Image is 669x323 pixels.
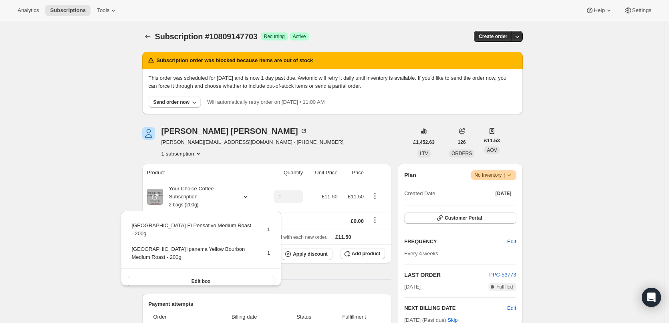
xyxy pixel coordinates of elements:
th: Product [142,164,263,182]
p: This order was scheduled for [DATE] and is now 1 day past due. Awtomic will retry it daily until ... [149,74,516,90]
span: Analytics [18,7,39,14]
button: PPC-53773 [489,271,516,279]
button: Product actions [369,192,381,200]
td: [GEOGRAPHIC_DATA] El Pensativo Medium Roast - 200g [131,221,254,244]
td: [GEOGRAPHIC_DATA] Ipanema Yellow Bourbon Medium Roast - 200g [131,245,254,268]
button: Edit box [128,276,274,287]
span: Add product [352,250,380,257]
button: Settings [619,5,656,16]
span: No Inventory [474,171,513,179]
span: Status [284,313,323,321]
button: Help [581,5,617,16]
span: 1 [267,250,270,256]
span: 126 [458,139,466,145]
span: £11.50 [348,194,364,200]
div: Send order now [153,99,190,105]
button: Subscriptions [142,31,153,42]
span: Recurring [264,33,285,40]
span: Fulfilled [496,284,513,290]
span: AOV [487,147,497,153]
span: Edit [507,238,516,246]
span: Billing date [209,313,280,321]
button: Product actions [161,149,202,157]
button: £1,452.63 [409,137,439,148]
span: Fulfillment [328,313,380,321]
h2: NEXT BILLING DATE [404,304,507,312]
button: Subscriptions [45,5,91,16]
span: £0.00 [351,218,364,224]
div: Open Intercom Messenger [642,288,661,307]
small: 2 bags (200g) [169,202,199,208]
h2: Plan [404,171,416,179]
span: £11.50 [335,234,351,240]
h2: LAST ORDER [404,271,489,279]
span: | [504,172,505,178]
span: Active [293,33,306,40]
button: Edit [502,235,521,248]
span: Subscription #10809147703 [155,32,258,41]
span: Every 4 weeks [404,250,438,256]
th: Unit Price [305,164,340,182]
h2: Subscription order was blocked because items are out of stock [157,57,313,65]
span: Created Date [404,190,435,198]
th: Quantity [262,164,305,182]
span: Nadine Lamont-Brown [142,127,155,140]
span: LTV [420,151,428,156]
span: [PERSON_NAME][EMAIL_ADDRESS][DOMAIN_NAME] · [PHONE_NUMBER] [161,138,344,146]
a: PPC-53773 [489,272,516,278]
div: [PERSON_NAME] [PERSON_NAME] [161,127,308,135]
button: [DATE] [491,188,516,199]
span: [DATE] [404,283,421,291]
span: 1 [267,226,270,232]
span: Settings [632,7,651,14]
div: Your Choice Coffee Subscription [163,185,235,209]
span: £11.53 [484,137,500,145]
span: £11.50 [322,194,338,200]
span: Customer Portal [445,215,482,221]
img: product img [147,189,163,205]
span: Apply discount [293,251,328,257]
button: Edit [507,304,516,312]
span: [DATE] (Past due) · [404,317,457,323]
span: [DATE] [496,190,512,197]
button: Shipping actions [369,216,381,224]
h2: Payment attempts [149,300,385,308]
button: Apply discount [282,248,332,260]
th: Price [340,164,366,182]
button: Send order now [149,97,201,108]
button: Analytics [13,5,44,16]
span: Subscriptions [50,7,86,14]
span: Tools [97,7,109,14]
span: ORDERS [451,151,472,156]
p: Will automatically retry order on [DATE] • 11:00 AM [207,98,324,106]
span: Help [594,7,605,14]
button: Tools [92,5,122,16]
span: Edit box [191,278,210,285]
button: Add product [341,248,385,259]
span: £1,452.63 [413,139,435,145]
span: Create order [479,33,507,40]
h2: FREQUENCY [404,238,507,246]
button: Customer Portal [404,212,516,224]
button: Create order [474,31,512,42]
button: 126 [453,137,471,148]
